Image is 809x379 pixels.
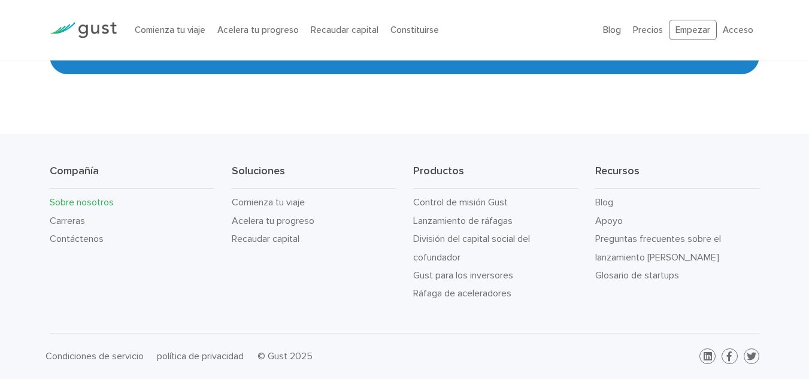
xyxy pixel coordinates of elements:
[217,25,299,35] a: Acelera tu progreso
[135,25,205,35] a: Comienza tu viaje
[232,233,299,244] a: Recaudar capital
[723,25,753,35] a: Acceso
[50,165,99,177] font: Compañía
[595,165,640,177] font: Recursos
[50,233,104,244] a: Contáctenos
[413,165,464,177] font: Productos
[413,215,513,226] a: Lanzamiento de ráfagas
[50,22,117,38] img: Logotipo de Gust
[232,196,305,208] a: Comienza tu viaje
[232,165,285,177] font: Soluciones
[595,233,721,262] a: Preguntas frecuentes sobre el lanzamiento [PERSON_NAME]
[595,215,623,226] a: Apoyo
[413,287,511,299] a: Ráfaga de aceleradores
[46,350,144,362] a: Condiciones de servicio
[257,350,313,362] font: © Gust 2025
[390,25,439,35] a: Constituirse
[669,20,717,41] a: Empezar
[413,196,508,208] a: Control de misión Gust
[633,25,663,35] a: Precios
[157,350,244,362] a: política de privacidad
[595,269,679,281] a: Glosario de startups
[675,25,710,35] font: Empezar
[232,215,314,226] a: Acelera tu progreso
[311,25,378,35] a: Recaudar capital
[50,215,85,226] a: Carreras
[50,196,114,208] a: Sobre nosotros
[603,25,621,35] a: Blog
[413,233,530,262] a: División del capital social del cofundador
[595,196,613,208] a: Blog
[413,269,513,281] a: Gust para los inversores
